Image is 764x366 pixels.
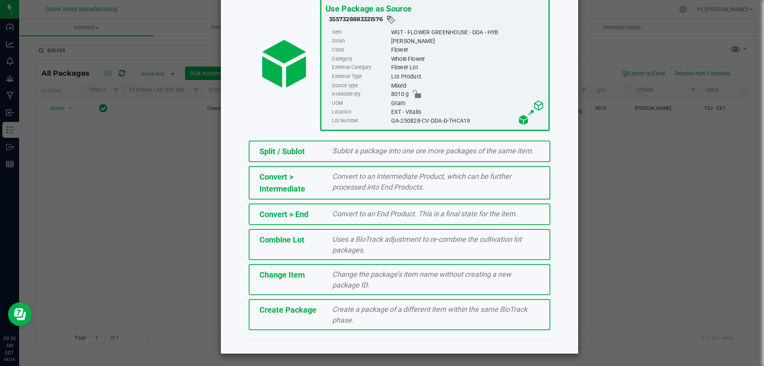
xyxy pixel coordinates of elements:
[391,108,544,116] div: EXT - Vitalis
[332,81,389,90] label: Source type
[332,270,511,289] span: Change the package’s item name without creating a new package ID.
[332,37,389,45] label: Strain
[391,72,544,81] div: Lot Product
[259,172,305,194] span: Convert > Intermediate
[332,72,389,81] label: External Type
[391,90,408,99] span: 8010 g
[259,235,304,245] span: Combine Lot
[332,147,534,155] span: Sublot a package into one ore more packages of the same item.
[391,55,544,63] div: Whole Flower
[259,305,316,315] span: Create Package
[332,235,522,254] span: Uses a BioTrack adjustment to re-combine the cultivation lot packages.
[391,81,544,90] div: Mixed
[332,108,389,116] label: Location
[259,147,305,156] span: Split / Sublot
[332,116,389,125] label: Lot Number
[391,99,544,108] div: Gram
[325,4,411,14] span: Use Package as Source
[332,172,511,191] span: Convert to an Intermediate Product, which can be further processed into End Products.
[391,28,544,37] div: WGT - FLOWER GREENHOUSE - DDA - HYB
[332,63,389,72] label: External Category
[332,28,389,37] label: Item
[332,55,389,63] label: Category
[332,305,527,324] span: Create a package of a different item within the same BioTrack phase.
[391,46,544,55] div: Flower
[8,302,32,326] iframe: Resource center
[332,46,389,55] label: Class
[329,15,544,25] div: 3557328883321576
[391,37,544,45] div: [PERSON_NAME]
[332,90,389,99] label: Available qty
[391,63,544,72] div: Flower Lot
[332,209,517,218] span: Convert to an End Product. This is a final state for the item.
[332,99,389,108] label: UOM
[259,270,305,280] span: Change Item
[259,209,308,219] span: Convert > End
[391,116,544,125] div: GA-250828-CV-DDA-D-THCA19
